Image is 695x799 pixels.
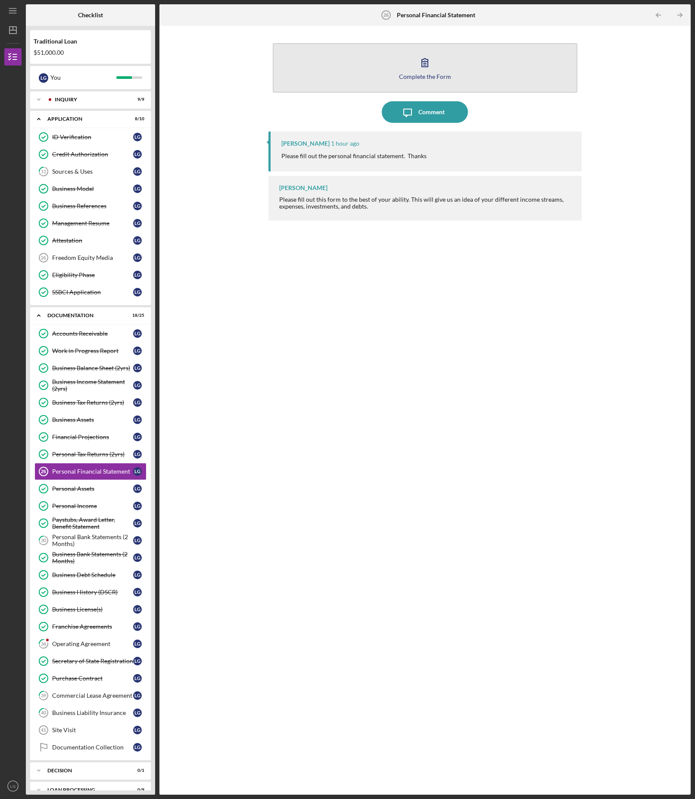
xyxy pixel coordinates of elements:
[133,743,142,752] div: L G
[133,329,142,338] div: L G
[41,469,46,474] tspan: 26
[52,416,133,423] div: Business Assets
[133,398,142,407] div: L G
[52,330,133,337] div: Accounts Receivable
[133,150,142,159] div: L G
[52,237,133,244] div: Attestation
[133,202,142,210] div: L G
[52,365,133,371] div: Business Balance Sheet (2yrs)
[34,549,146,566] a: Business Bank Statements (2 Months)LG
[34,266,146,284] a: Eligibility PhaseLG
[47,116,123,122] div: Application
[52,220,133,227] div: Management Resume
[52,589,133,596] div: Business History (DSCR)
[52,399,133,406] div: Business Tax Returns (2yrs)
[52,534,133,547] div: Personal Bank Statements (2 Months)
[133,502,142,510] div: L G
[52,727,133,733] div: Site Visit
[279,196,573,210] div: Please fill out this form to the best of your ability. This will give us an idea of your differen...
[34,480,146,497] a: Personal AssetsLG
[52,134,133,140] div: ID Verification
[34,566,146,584] a: Business Debt ScheduleLG
[34,446,146,463] a: Personal Tax Returns (2yrs)LG
[47,313,123,318] div: Documentation
[133,288,142,297] div: L G
[129,768,144,773] div: 0 / 1
[34,197,146,215] a: Business ReferencesLG
[41,169,46,175] tspan: 11
[41,255,46,260] tspan: 16
[279,184,327,191] div: [PERSON_NAME]
[52,254,133,261] div: Freedom Equity Media
[133,536,142,545] div: L G
[52,502,133,509] div: Personal Income
[55,97,123,102] div: Inquiry
[52,203,133,209] div: Business References
[133,622,142,631] div: L G
[34,618,146,635] a: Franchise AgreementsLG
[133,184,142,193] div: L G
[34,601,146,618] a: Business License(s)LG
[52,606,133,613] div: Business License(s)
[52,692,133,699] div: Commercial Lease Agreement
[133,364,142,372] div: L G
[133,640,142,648] div: L G
[383,12,388,18] tspan: 26
[418,101,445,123] div: Comment
[34,670,146,687] a: Purchase ContractLG
[34,721,146,739] a: 41Site VisitLG
[52,272,133,278] div: Eligibility Phase
[129,787,144,793] div: 0 / 9
[52,640,133,647] div: Operating Agreement
[133,571,142,579] div: L G
[34,739,146,756] a: Documentation CollectionLG
[52,347,133,354] div: Work in Progress Report
[133,433,142,441] div: L G
[133,657,142,665] div: L G
[133,271,142,279] div: L G
[52,451,133,458] div: Personal Tax Returns (2yrs)
[129,313,144,318] div: 18 / 25
[273,43,578,93] button: Complete the Form
[52,151,133,158] div: Credit Authorization
[133,133,142,141] div: L G
[34,146,146,163] a: Credit AuthorizationLG
[52,658,133,665] div: Secretary of State Registration
[382,101,468,123] button: Comment
[52,485,133,492] div: Personal Assets
[34,249,146,266] a: 16Freedom Equity MediaLG
[133,674,142,683] div: L G
[52,168,133,175] div: Sources & Uses
[52,468,133,475] div: Personal Financial Statement
[52,434,133,440] div: Financial Projections
[133,726,142,734] div: L G
[34,215,146,232] a: Management ResumeLG
[34,38,147,45] div: Traditional Loan
[133,253,142,262] div: L G
[133,588,142,596] div: L G
[52,185,133,192] div: Business Model
[129,97,144,102] div: 9 / 9
[34,394,146,411] a: Business Tax Returns (2yrs)LG
[281,140,330,147] div: [PERSON_NAME]
[133,691,142,700] div: L G
[133,519,142,527] div: L G
[47,787,123,793] div: Loan Processing
[52,744,133,751] div: Documentation Collection
[34,428,146,446] a: Financial ProjectionsLG
[50,70,116,85] div: You
[52,623,133,630] div: Franchise Agreements
[397,12,475,19] b: Personal Financial Statement
[331,140,359,147] time: 2025-09-25 14:26
[133,450,142,459] div: L G
[133,553,142,562] div: L G
[52,378,133,392] div: Business Income Statement (2yrs)
[34,180,146,197] a: Business ModelLG
[52,709,133,716] div: Business Liability Insurance
[10,784,16,789] text: LG
[52,551,133,565] div: Business Bank Statements (2 Months)
[133,415,142,424] div: L G
[34,411,146,428] a: Business AssetsLG
[41,538,47,543] tspan: 30
[41,693,47,699] tspan: 39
